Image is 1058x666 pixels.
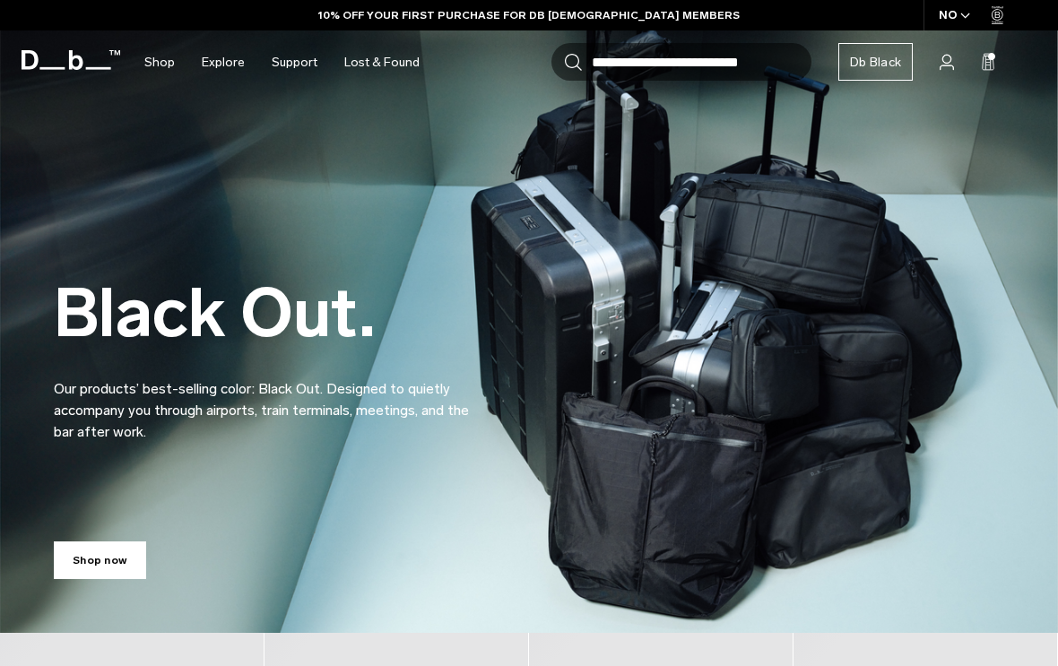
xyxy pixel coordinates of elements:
[54,280,484,347] h2: Black Out.
[144,30,175,94] a: Shop
[54,541,146,579] a: Shop now
[318,7,740,23] a: 10% OFF YOUR FIRST PURCHASE FOR DB [DEMOGRAPHIC_DATA] MEMBERS
[838,43,913,81] a: Db Black
[54,357,484,443] p: Our products’ best-selling color: Black Out. Designed to quietly accompany you through airports, ...
[202,30,245,94] a: Explore
[344,30,420,94] a: Lost & Found
[131,30,433,94] nav: Main Navigation
[272,30,317,94] a: Support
